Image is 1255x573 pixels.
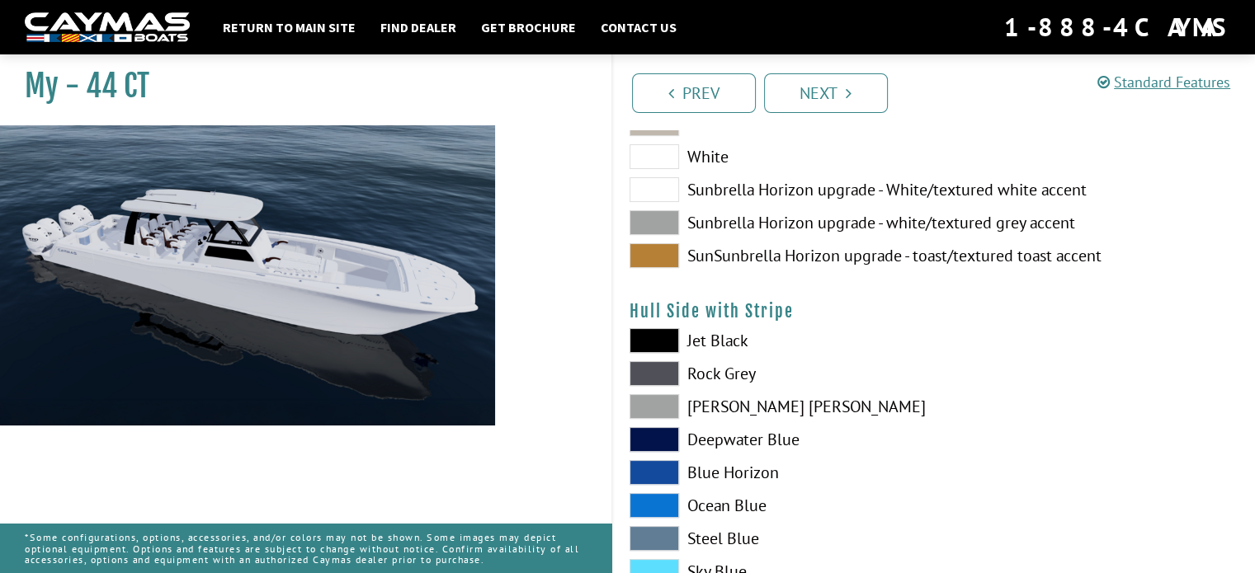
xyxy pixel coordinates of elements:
[630,210,918,235] label: Sunbrella Horizon upgrade - white/textured grey accent
[630,144,918,169] label: White
[630,361,918,386] label: Rock Grey
[25,12,190,43] img: white-logo-c9c8dbefe5ff5ceceb0f0178aa75bf4bb51f6bca0971e226c86eb53dfe498488.png
[630,526,918,551] label: Steel Blue
[25,68,570,105] h1: My - 44 CT
[630,243,918,268] label: SunSunbrella Horizon upgrade - toast/textured toast accent
[630,460,918,485] label: Blue Horizon
[592,16,685,38] a: Contact Us
[630,177,918,202] label: Sunbrella Horizon upgrade - White/textured white accent
[215,16,364,38] a: Return to main site
[630,328,918,353] label: Jet Black
[1097,73,1230,92] a: Standard Features
[630,301,1239,322] h4: Hull Side with Stripe
[630,493,918,518] label: Ocean Blue
[1004,9,1230,45] div: 1-888-4CAYMAS
[473,16,584,38] a: Get Brochure
[630,394,918,419] label: [PERSON_NAME] [PERSON_NAME]
[372,16,465,38] a: Find Dealer
[764,73,888,113] a: Next
[25,524,587,573] p: *Some configurations, options, accessories, and/or colors may not be shown. Some images may depic...
[630,427,918,452] label: Deepwater Blue
[632,73,756,113] a: Prev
